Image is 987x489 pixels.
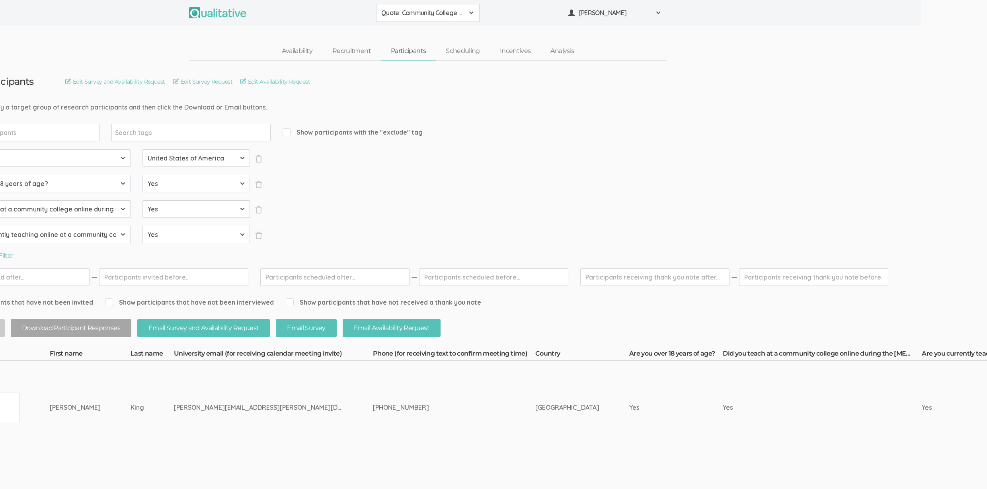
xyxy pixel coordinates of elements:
[739,268,888,286] input: Participants receiving thank you note before...
[137,319,270,338] button: Email Survey and Availability Request
[723,349,922,360] th: Did you teach at a community college online during the [MEDICAL_DATA] pandemic ([DATE]-[DATE])?
[373,403,505,412] div: [PHONE_NUMBER]
[11,319,131,338] button: Download Participant Responses
[99,268,248,286] input: Participants invited before...
[286,298,481,307] span: Show participants that have not received a thank you note
[255,155,263,163] span: ×
[419,268,568,286] input: Participants scheduled before...
[272,43,322,60] a: Availability
[276,319,336,338] button: Email Survey
[255,180,263,188] span: ×
[490,43,541,60] a: Incentives
[189,7,246,18] img: Qualitative
[580,268,730,286] input: Participants receiving thank you note after...
[723,403,892,412] div: Yes
[381,43,436,60] a: Participants
[410,268,418,286] img: dash.svg
[90,268,98,286] img: dash.svg
[629,403,693,412] div: Yes
[563,4,667,22] button: [PERSON_NAME]
[436,43,490,60] a: Scheduling
[105,298,274,307] span: Show participants that have not been interviewed
[376,4,480,22] button: Quote: Community College Faculty Experiences
[131,403,144,412] div: King
[255,206,263,214] span: ×
[535,403,599,412] div: [GEOGRAPHIC_DATA]
[629,349,723,360] th: Are you over 18 years of age?
[173,77,232,86] a: Edit Survey Request
[240,77,310,86] a: Edit Availability Request
[255,231,263,239] span: ×
[131,349,174,360] th: Last name
[730,268,738,286] img: dash.svg
[322,43,381,60] a: Recruitment
[115,127,165,138] input: Search tags
[535,349,629,360] th: Country
[381,8,464,18] span: Quote: Community College Faculty Experiences
[260,268,410,286] input: Participants scheduled after...
[174,349,373,360] th: University email (for receiving calendar meeting invite)
[540,43,584,60] a: Analysis
[50,349,131,360] th: First name
[579,8,651,18] span: [PERSON_NAME]
[343,319,441,338] button: Email Availability Request
[373,349,535,360] th: Phone (for receiving text to confirm meeting time)
[65,77,165,86] a: Edit Survey and Availability Request
[50,403,101,412] div: [PERSON_NAME]
[947,451,987,489] iframe: Chat Widget
[174,403,343,412] div: [PERSON_NAME][EMAIL_ADDRESS][PERSON_NAME][DOMAIN_NAME]
[283,128,423,137] span: Show participants with the "exclude" tag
